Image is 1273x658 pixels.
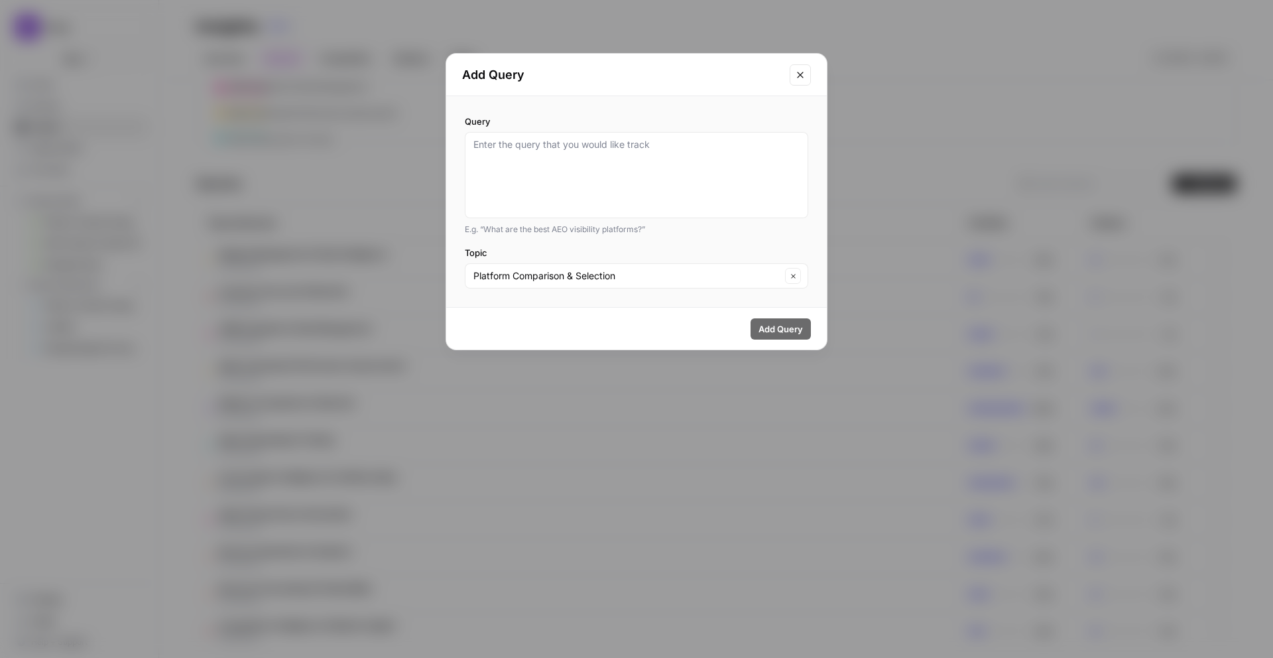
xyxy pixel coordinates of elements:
input: Platform Comparison & Selection [473,269,781,283]
button: Close modal [790,64,811,86]
label: Topic [465,246,808,259]
span: Add Query [758,322,803,336]
div: E.g. “What are the best AEO visibility platforms?” [465,224,808,235]
button: Add Query [751,318,811,340]
label: Query [465,115,808,128]
h2: Add Query [462,66,782,84]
